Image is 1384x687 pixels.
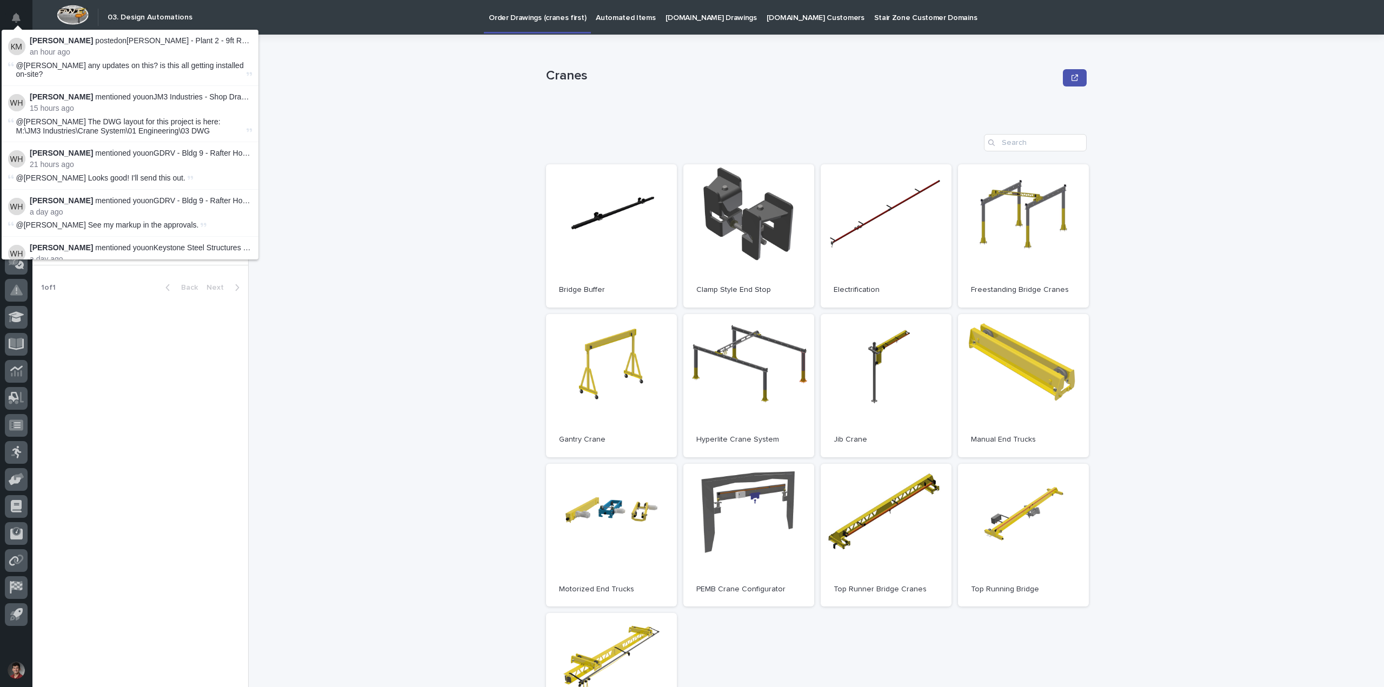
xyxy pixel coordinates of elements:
a: Jib Crane [821,314,951,457]
h2: 03. Design Automations [108,13,192,22]
button: Back [157,283,202,292]
p: Jib Crane [834,435,939,444]
p: posted on [PERSON_NAME] - Plant 2 - 9ft Rolling Guardrail Front Cap Station : [30,36,252,45]
strong: [PERSON_NAME] [30,243,93,252]
span: Back [175,284,198,291]
a: Hyperlite Crane System [683,314,814,457]
strong: [PERSON_NAME] [30,36,93,45]
p: Manual End Trucks [971,435,1076,444]
a: Gantry Crane [546,314,677,457]
input: Search [984,134,1087,151]
img: Weston Hochstetler [8,94,25,111]
a: Top Runner Bridge Cranes [821,464,951,607]
button: users-avatar [5,659,28,682]
img: Kyle Miller [8,38,25,55]
span: @[PERSON_NAME] See my markup in the approvals. [16,221,199,229]
a: Clamp Style End Stop [683,164,814,308]
strong: [PERSON_NAME] [30,196,93,205]
button: Next [202,283,248,292]
a: Top Running Bridge [958,464,1089,607]
span: @[PERSON_NAME] Looks good! I'll send this out. [16,174,185,182]
p: mentioned you on JM3 Industries - Shop Drawings : [30,92,252,102]
strong: [PERSON_NAME] [30,149,93,157]
p: Electrification [834,285,939,295]
strong: [PERSON_NAME] [30,92,93,101]
p: a day ago [30,255,252,264]
p: 21 hours ago [30,160,252,169]
span: @[PERSON_NAME] The DWG layout for this project is here: M:\JM3 Industries\Crane System\01 Enginee... [16,117,221,135]
p: Top Runner Bridge Cranes [834,585,939,594]
p: PEMB Crane Configurator [696,585,801,594]
a: Bridge Buffer [546,164,677,308]
p: mentioned you on GDRV - Bldg 9 - Rafter Hooks : [30,196,252,205]
img: Workspace Logo [57,5,89,25]
p: Top Running Bridge [971,585,1076,594]
span: @[PERSON_NAME] any updates on this? is this all getting installed on-site? [16,61,244,79]
a: PEMB Crane Configurator [683,464,814,607]
p: mentioned you on Keystone Steel Structures - [PERSON_NAME] House Movers - [PERSON_NAME][GEOGRAPHI... [30,243,252,252]
a: Motorized End Trucks [546,464,677,607]
div: Notifications [14,13,28,30]
p: Cranes [546,68,1059,84]
p: 1 of 1 [32,275,64,301]
p: Clamp Style End Stop [696,285,801,295]
img: Weston Hochstetler [8,245,25,262]
img: Weston Hochstetler [8,150,25,168]
p: Hyperlite Crane System [696,435,801,444]
button: Notifications [5,6,28,29]
a: Freestanding Bridge Cranes [958,164,1089,308]
img: Weston Hochstetler [8,198,25,215]
a: Manual End Trucks [958,314,1089,457]
p: mentioned you on GDRV - Bldg 9 - Rafter Hooks : [30,149,252,158]
p: a day ago [30,208,252,217]
p: Motorized End Trucks [559,585,664,594]
p: Gantry Crane [559,435,664,444]
p: Bridge Buffer [559,285,664,295]
p: an hour ago [30,48,252,57]
p: Freestanding Bridge Cranes [971,285,1076,295]
span: Next [207,284,230,291]
p: 15 hours ago [30,104,252,113]
a: Electrification [821,164,951,308]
